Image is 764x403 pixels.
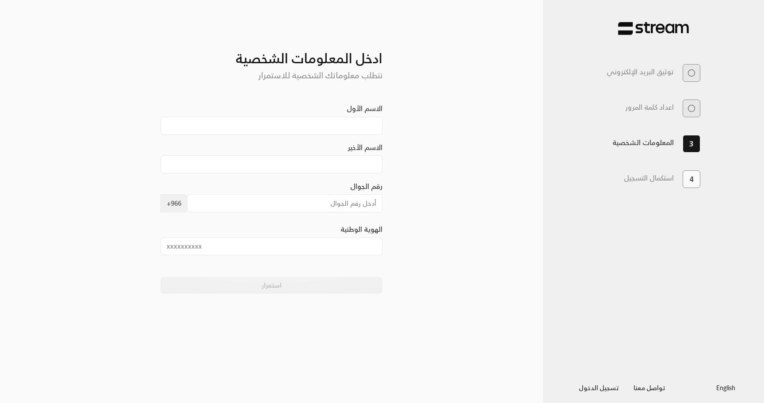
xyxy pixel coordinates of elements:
span: 3 [689,138,694,150]
h3: استكمال التسجيل [624,174,674,182]
label: الهوية الوطنية [340,224,382,234]
span: +966 [160,194,187,212]
h5: نتطلب معلوماتك الشخصية للاستمرار [160,71,383,81]
img: Stream Pay [618,22,689,35]
label: رقم الجوال [350,181,382,192]
button: تواصل معنا [626,379,673,395]
label: الاسم الأول [347,103,382,114]
button: تسجيل الدخول [572,379,626,395]
a: English [716,379,735,395]
a: تسجيل الدخول [572,382,626,393]
h3: اعداد كلمة المرور [625,103,674,111]
h3: المعلومات الشخصية [612,138,674,147]
a: تواصل معنا [626,382,673,393]
input: أدخل رقم الجوال [187,194,383,212]
h3: ادخل المعلومات الشخصية [160,36,383,66]
h3: توثيق البريد الإلكتروني [607,68,674,76]
input: xxxxxxxxxx [160,238,383,256]
span: 4 [689,174,694,184]
label: الاسم الأخير [348,142,382,153]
